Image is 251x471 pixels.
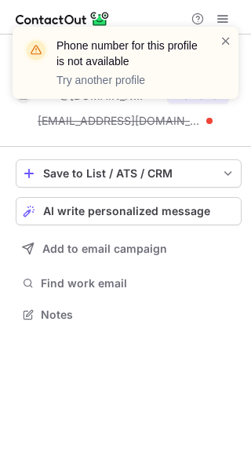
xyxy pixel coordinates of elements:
button: Notes [16,304,242,326]
button: Find work email [16,272,242,294]
img: ContactOut v5.3.10 [16,9,110,28]
p: Try another profile [56,72,201,88]
span: Add to email campaign [42,243,167,255]
span: Find work email [41,276,235,290]
button: AI write personalized message [16,197,242,225]
div: Save to List / ATS / CRM [43,167,214,180]
button: save-profile-one-click [16,159,242,188]
span: Notes [41,308,235,322]
button: Add to email campaign [16,235,242,263]
span: AI write personalized message [43,205,210,217]
header: Phone number for this profile is not available [56,38,201,69]
img: warning [24,38,49,63]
